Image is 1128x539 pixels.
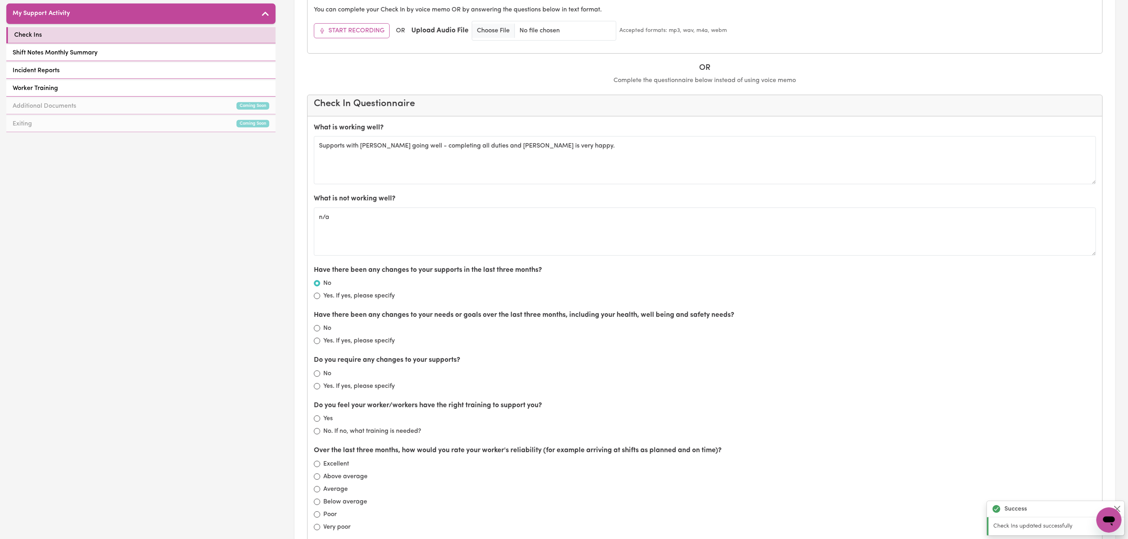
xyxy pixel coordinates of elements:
[314,123,384,133] label: What is working well?
[323,324,331,333] label: No
[323,497,367,507] label: Below average
[396,26,405,36] span: OR
[314,136,1096,184] textarea: Supports with [PERSON_NAME] going well - completing all duties and [PERSON_NAME] is very happy.
[323,485,348,494] label: Average
[6,80,276,97] a: Worker Training
[307,76,1103,85] p: Complete the questionnaire below instead of using voice memo
[323,472,368,481] label: Above average
[314,445,722,456] label: Over the last three months, how would you rate your worker's reliability (for example arriving at...
[314,310,734,320] label: Have there been any changes to your needs or goals over the last three months, including your hea...
[13,101,76,111] span: Additional Documents
[13,84,58,93] span: Worker Training
[314,5,1096,15] p: You can complete your Check In by voice memo OR by answering the questions below in text format.
[323,336,395,346] label: Yes. If yes, please specify
[323,279,331,288] label: No
[411,26,469,36] label: Upload Audio File
[619,26,727,35] small: Accepted formats: mp3, wav, m4a, webm
[6,63,276,79] a: Incident Reports
[314,194,396,204] label: What is not working well?
[1096,507,1122,533] iframe: Button to launch messaging window, conversation in progress
[314,98,1096,110] h4: Check In Questionnaire
[323,522,351,532] label: Very poor
[323,382,395,391] label: Yes. If yes, please specify
[323,369,331,378] label: No
[6,45,276,61] a: Shift Notes Monthly Summary
[323,510,337,519] label: Poor
[314,355,460,365] label: Do you require any changes to your supports?
[993,522,1120,531] p: Check Ins updated successfully
[314,208,1096,256] textarea: n/a
[323,459,349,469] label: Excellent
[323,427,421,436] label: No. If no, what training is needed?
[6,116,276,132] a: ExitingComing Soon
[1004,504,1027,514] strong: Success
[6,98,276,114] a: Additional DocumentsComing Soon
[323,291,395,301] label: Yes. If yes, please specify
[314,23,390,38] button: Start Recording
[307,63,1103,73] h5: OR
[13,119,32,129] span: Exiting
[236,102,269,110] small: Coming Soon
[13,10,70,17] h5: My Support Activity
[13,66,60,75] span: Incident Reports
[314,265,542,275] label: Have there been any changes to your supports in the last three months?
[323,414,333,423] label: Yes
[14,30,42,40] span: Check Ins
[1113,504,1122,514] button: Close
[6,27,276,43] a: Check Ins
[13,48,98,58] span: Shift Notes Monthly Summary
[6,4,276,24] button: My Support Activity
[236,120,269,127] small: Coming Soon
[314,401,542,411] label: Do you feel your worker/workers have the right training to support you?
